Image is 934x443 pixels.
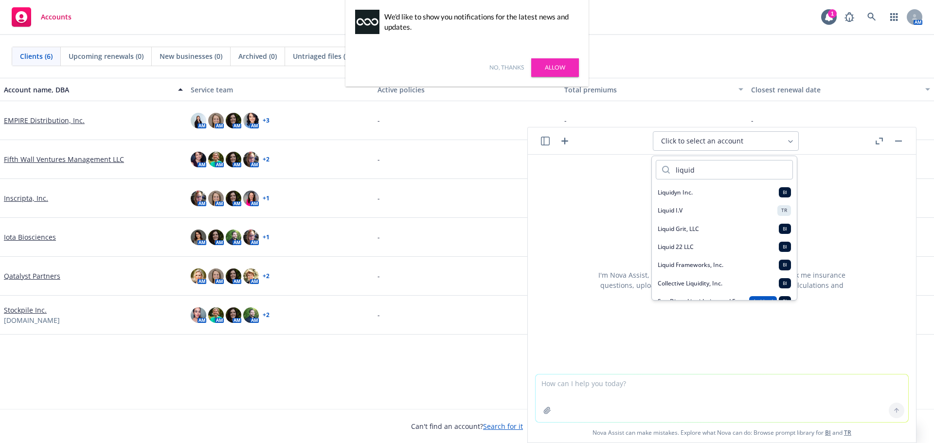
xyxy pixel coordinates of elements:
a: + 1 [263,234,269,240]
div: BI [779,296,791,306]
a: Inscripta, Inc. [4,193,48,203]
div: Archived [749,296,777,306]
img: photo [208,230,224,245]
div: Service team [191,85,370,95]
span: - [377,193,380,203]
a: Switch app [884,7,904,27]
a: Allow [531,58,579,77]
img: photo [226,191,241,206]
span: Liquid Grit, LLC [658,225,699,233]
button: Closest renewal date [747,78,934,101]
a: Search [862,7,881,27]
span: Upcoming renewals (0) [69,51,144,61]
span: Click to select an account [661,136,743,146]
span: - [564,115,567,125]
img: photo [191,152,206,167]
a: + 1 [263,195,269,201]
a: Fifth Wall Ventures Management LLC [4,154,124,164]
button: Liquid Grit, LLCBI [652,220,797,238]
button: San Diego Liquidation and Estate Service Inc.ArchivedBI [652,292,797,310]
a: + 2 [263,312,269,318]
div: I'm Nova Assist, your AI assistant at [GEOGRAPHIC_DATA]. Ask me insurance questions, upload docum... [585,270,859,301]
img: photo [243,191,259,206]
img: photo [208,268,224,284]
div: Total premiums [564,85,733,95]
span: - [751,115,754,125]
span: Liquid I.V [658,206,683,214]
div: We'd like to show you notifications for the latest news and updates. [384,12,574,32]
input: Search for account to chat with... [670,160,792,179]
img: photo [226,230,241,245]
button: Click to select an account [653,131,799,151]
a: Search for it [483,422,523,431]
button: Liquid 22 LLCBI [652,238,797,256]
span: San Diego Liquidation and Estate Service Inc. [658,297,749,305]
img: photo [243,268,259,284]
button: Liquid I.VTR [652,201,797,219]
span: - [377,271,380,281]
span: Liquidyn Inc. [658,188,693,196]
button: Collective Liquidity, Inc.BI [652,274,797,292]
a: Stockpile Inc. [4,305,47,315]
div: BI [779,187,791,197]
span: Liquid Frameworks, Inc. [658,261,723,269]
span: Clients (6) [20,51,53,61]
a: + 3 [263,118,269,124]
a: BI [825,428,831,437]
span: Can't find an account? [411,421,523,431]
span: Archived (0) [238,51,277,61]
div: Closest renewal date [751,85,919,95]
button: Service team [187,78,374,101]
div: BI [779,224,791,234]
div: Active policies [377,85,557,95]
button: Active policies [374,78,560,101]
div: BI [779,242,791,252]
span: - [377,232,380,242]
span: Untriaged files (0) [293,51,351,61]
span: New businesses (0) [160,51,222,61]
a: Qatalyst Partners [4,271,60,281]
div: BI [779,278,791,288]
a: EMPIRE Distribution, Inc. [4,115,85,125]
span: - [377,310,380,320]
span: [DOMAIN_NAME] [4,315,60,325]
a: No, thanks [489,63,524,72]
img: photo [191,191,206,206]
button: Total premiums [560,78,747,101]
img: photo [226,268,241,284]
img: photo [243,230,259,245]
span: Collective Liquidity, Inc. [658,279,722,287]
span: - [377,115,380,125]
img: photo [226,113,241,128]
span: Liquid 22 LLC [658,243,694,251]
img: photo [243,152,259,167]
img: photo [243,113,259,128]
div: TR [777,205,791,215]
a: + 2 [263,273,269,279]
span: Nova Assist can make mistakes. Explore what Nova can do: Browse prompt library for and [532,423,912,443]
div: 1 [828,9,837,18]
a: Report a Bug [840,7,859,27]
div: BI [779,260,791,270]
button: Liquid Frameworks, Inc.BI [652,256,797,274]
img: photo [208,191,224,206]
a: Iota Biosciences [4,232,56,242]
img: photo [191,268,206,284]
img: photo [191,113,206,128]
img: photo [191,230,206,245]
img: photo [226,307,241,323]
span: - [377,154,380,164]
svg: Search [662,166,670,174]
img: photo [191,307,206,323]
span: Accounts [41,13,72,21]
div: Account name, DBA [4,85,172,95]
img: photo [208,152,224,167]
a: + 2 [263,157,269,162]
button: Liquidyn Inc.BI [652,183,797,201]
img: photo [243,307,259,323]
img: photo [226,152,241,167]
img: photo [208,113,224,128]
img: photo [208,307,224,323]
a: Accounts [8,3,75,31]
a: TR [844,428,851,437]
